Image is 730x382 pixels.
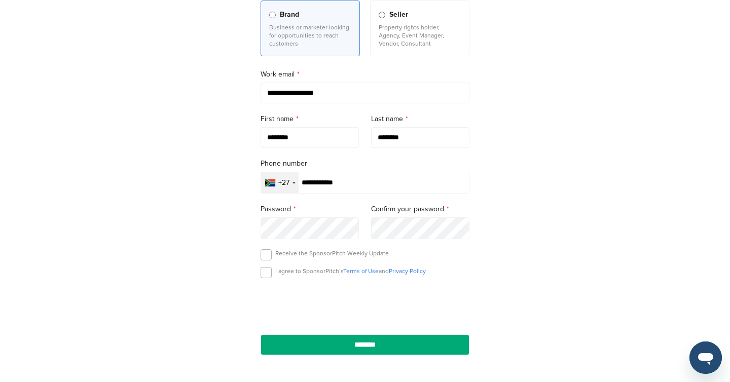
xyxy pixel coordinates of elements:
span: Seller [389,9,408,20]
iframe: reCAPTCHA [307,290,423,320]
iframe: Button to launch messaging window [689,341,722,374]
label: Password [261,204,359,215]
p: Business or marketer looking for opportunities to reach customers [269,23,351,48]
label: Phone number [261,158,469,169]
div: Selected country [261,172,299,193]
label: Work email [261,69,469,80]
label: First name [261,113,359,125]
a: Terms of Use [343,268,379,275]
a: Privacy Policy [389,268,426,275]
p: Property rights holder, Agency, Event Manager, Vendor, Consultant [379,23,461,48]
label: Last name [371,113,469,125]
div: +27 [278,179,289,186]
input: Seller Property rights holder, Agency, Event Manager, Vendor, Consultant [379,12,385,18]
p: Receive the SponsorPitch Weekly Update [275,249,389,257]
span: Brand [280,9,299,20]
label: Confirm your password [371,204,469,215]
p: I agree to SponsorPitch’s and [275,267,426,275]
input: Brand Business or marketer looking for opportunities to reach customers [269,12,276,18]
